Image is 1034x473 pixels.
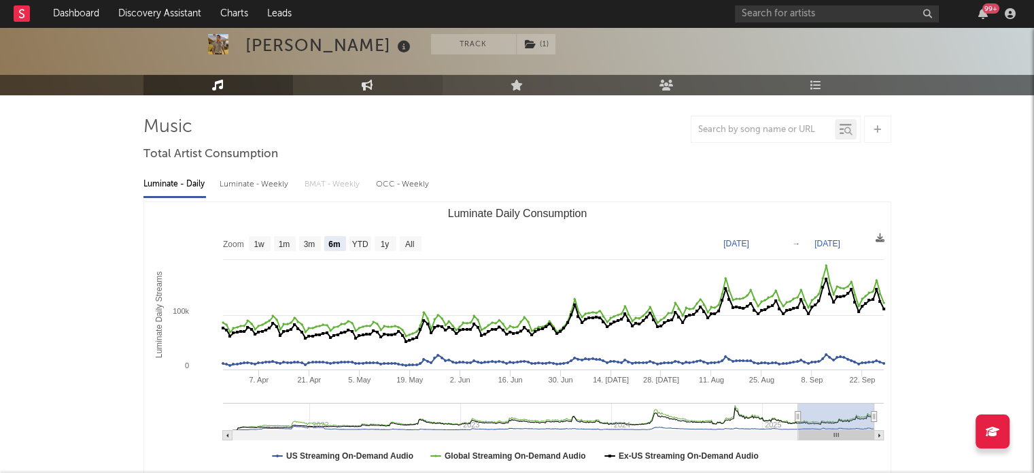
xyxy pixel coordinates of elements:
[698,376,723,384] text: 11. Aug
[691,125,835,135] input: Search by song name or URL
[978,8,988,19] button: 99+
[723,239,749,248] text: [DATE]
[849,376,875,384] text: 22. Sep
[154,272,163,358] text: Luminate Daily Streams
[748,376,774,384] text: 25. Aug
[498,376,522,384] text: 16. Jun
[792,239,800,248] text: →
[303,240,315,249] text: 3m
[814,239,840,248] text: [DATE]
[404,240,413,249] text: All
[447,208,587,219] text: Luminate Daily Consumption
[516,34,556,54] span: ( 1 )
[143,146,278,163] span: Total Artist Consumption
[249,376,269,384] text: 7. Apr
[618,451,758,461] text: Ex-US Streaming On-Demand Audio
[548,376,572,384] text: 30. Jun
[184,361,188,370] text: 0
[642,376,678,384] text: 28. [DATE]
[376,173,430,196] div: OCC - Weekly
[517,34,555,54] button: (1)
[396,376,424,384] text: 19. May
[449,376,470,384] text: 2. Jun
[444,451,585,461] text: Global Streaming On-Demand Audio
[735,5,939,22] input: Search for artists
[286,451,413,461] text: US Streaming On-Demand Audio
[297,376,321,384] text: 21. Apr
[593,376,629,384] text: 14. [DATE]
[254,240,264,249] text: 1w
[348,376,371,384] text: 5. May
[143,173,206,196] div: Luminate - Daily
[801,376,823,384] text: 8. Sep
[982,3,999,14] div: 99 +
[351,240,368,249] text: YTD
[173,307,189,315] text: 100k
[220,173,291,196] div: Luminate - Weekly
[278,240,290,249] text: 1m
[245,34,414,56] div: [PERSON_NAME]
[380,240,389,249] text: 1y
[223,240,244,249] text: Zoom
[328,240,340,249] text: 6m
[431,34,516,54] button: Track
